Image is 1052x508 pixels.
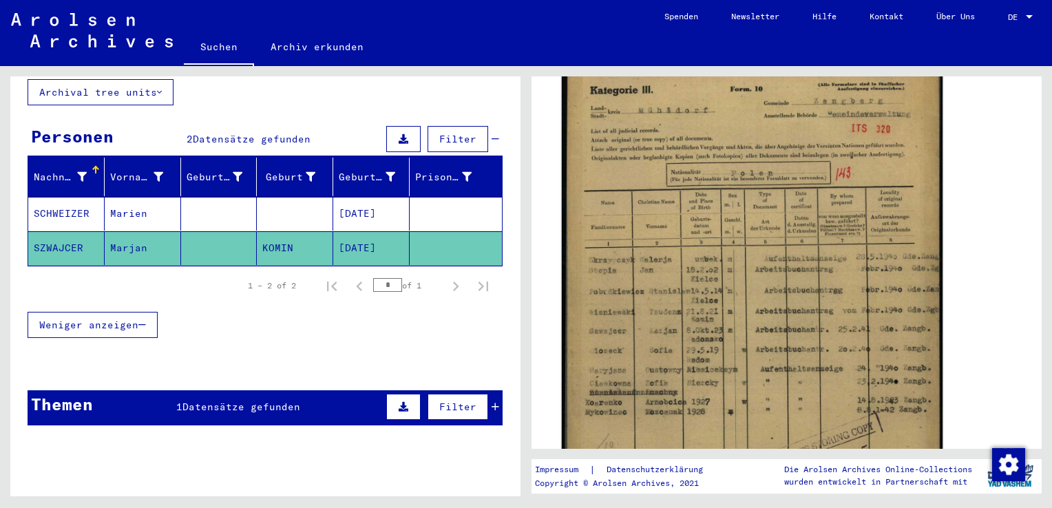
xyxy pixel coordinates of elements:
[439,401,476,413] span: Filter
[1008,12,1023,22] span: DE
[596,463,719,477] a: Datenschutzerklärung
[176,401,182,413] span: 1
[373,279,442,292] div: of 1
[182,401,300,413] span: Datensätze gefunden
[105,197,181,231] mat-cell: Marien
[333,231,410,265] mat-cell: [DATE]
[254,30,380,63] a: Archiv erkunden
[346,272,373,299] button: Previous page
[181,158,257,196] mat-header-cell: Geburtsname
[535,463,719,477] div: |
[428,394,488,420] button: Filter
[257,231,333,265] mat-cell: KOMIN
[339,170,395,184] div: Geburtsdatum
[34,166,104,188] div: Nachname
[184,30,254,66] a: Suchen
[187,170,243,184] div: Geburtsname
[187,166,260,188] div: Geburtsname
[248,279,296,292] div: 1 – 2 of 2
[39,319,138,331] span: Weniger anzeigen
[985,458,1036,493] img: yv_logo.png
[535,477,719,489] p: Copyright © Arolsen Archives, 2021
[415,166,489,188] div: Prisoner #
[410,158,502,196] mat-header-cell: Prisoner #
[193,133,311,145] span: Datensätze gefunden
[415,170,472,184] div: Prisoner #
[784,463,972,476] p: Die Arolsen Archives Online-Collections
[34,170,87,184] div: Nachname
[535,463,589,477] a: Impressum
[318,272,346,299] button: First page
[105,231,181,265] mat-cell: Marjan
[31,124,114,149] div: Personen
[28,79,173,105] button: Archival tree units
[262,166,333,188] div: Geburt‏
[28,158,105,196] mat-header-cell: Nachname
[110,170,163,184] div: Vorname
[28,197,105,231] mat-cell: SCHWEIZER
[11,13,173,47] img: Arolsen_neg.svg
[110,166,180,188] div: Vorname
[105,158,181,196] mat-header-cell: Vorname
[470,272,497,299] button: Last page
[187,133,193,145] span: 2
[784,476,972,488] p: wurden entwickelt in Partnerschaft mit
[333,197,410,231] mat-cell: [DATE]
[442,272,470,299] button: Next page
[262,170,315,184] div: Geburt‏
[428,126,488,152] button: Filter
[339,166,412,188] div: Geburtsdatum
[333,158,410,196] mat-header-cell: Geburtsdatum
[31,392,93,416] div: Themen
[28,312,158,338] button: Weniger anzeigen
[992,448,1025,481] img: Zustimmung ändern
[439,133,476,145] span: Filter
[28,231,105,265] mat-cell: SZWAJCER
[257,158,333,196] mat-header-cell: Geburt‏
